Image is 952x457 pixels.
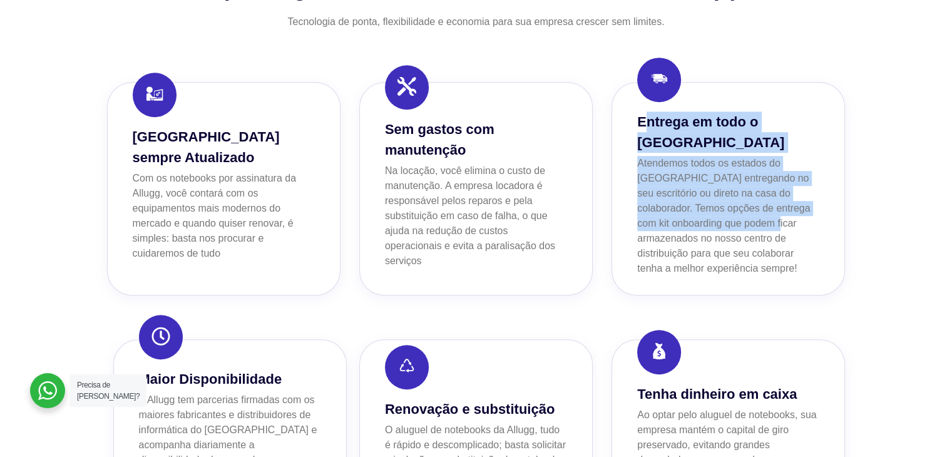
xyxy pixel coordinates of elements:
[637,384,819,404] h3: Tenha dinheiro em caixa
[77,381,140,401] span: Precisa de [PERSON_NAME]?
[385,399,567,419] h3: Renovação e substituição
[637,111,819,153] h3: Entrega em todo o [GEOGRAPHIC_DATA]
[889,397,952,457] iframe: Chat Widget
[637,156,819,276] p: Atendemos todos os estados do [GEOGRAPHIC_DATA] entregando no seu escritório ou direto na casa do...
[139,369,321,389] h3: Maior Disponibilidade
[133,126,315,168] h3: [GEOGRAPHIC_DATA] sempre Atualizado
[133,171,315,261] p: Com os notebooks por assinatura da Allugg, você contará com os equipamentos mais modernos do merc...
[889,397,952,457] div: Widget de chat
[385,163,567,269] p: Na locação, você elimina o custo de manutenção. A empresa locadora é responsável pelos reparos e ...
[385,119,567,160] h3: Sem gastos com manutenção
[181,14,772,29] p: Tecnologia de ponta, flexibilidade e economia para sua empresa crescer sem limites.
